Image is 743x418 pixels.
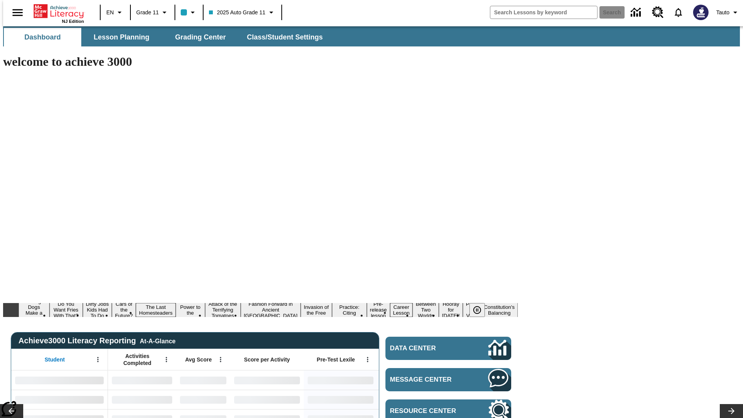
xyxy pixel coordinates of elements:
[6,1,29,24] button: Open side menu
[206,5,279,19] button: Class: 2025 Auto Grade 11, Select your class
[176,390,230,409] div: No Data,
[136,303,176,317] button: Slide 5 The Last Homesteaders
[713,5,743,19] button: Profile/Settings
[162,28,239,46] button: Grading Center
[215,354,226,365] button: Open Menu
[176,370,230,390] div: No Data,
[301,297,332,323] button: Slide 9 The Invasion of the Free CD
[136,9,159,17] span: Grade 11
[19,336,176,345] span: Achieve3000 Literacy Reporting
[205,300,241,320] button: Slide 7 Attack of the Terrifying Tomatoes
[92,354,104,365] button: Open Menu
[244,356,290,363] span: Score per Activity
[385,337,511,360] a: Data Center
[362,354,373,365] button: Open Menu
[83,300,112,320] button: Slide 3 Dirty Jobs Kids Had To Do
[688,2,713,22] button: Select a new avatar
[175,33,226,42] span: Grading Center
[463,300,481,320] button: Slide 15 Point of View
[716,9,729,17] span: Tauto
[469,303,485,317] button: Pause
[490,6,597,19] input: search field
[3,26,740,46] div: SubNavbar
[34,3,84,24] div: Home
[62,19,84,24] span: NJ Edition
[112,353,163,367] span: Activities Completed
[106,9,114,17] span: EN
[647,2,668,23] a: Resource Center, Will open in new tab
[19,297,50,323] button: Slide 1 Diving Dogs Make a Splash
[247,33,323,42] span: Class/Student Settings
[161,354,172,365] button: Open Menu
[668,2,688,22] a: Notifications
[103,5,128,19] button: Language: EN, Select a language
[390,407,465,415] span: Resource Center
[108,370,176,390] div: No Data,
[385,368,511,391] a: Message Center
[3,28,330,46] div: SubNavbar
[626,2,647,23] a: Data Center
[720,404,743,418] button: Lesson carousel, Next
[317,356,355,363] span: Pre-Test Lexile
[112,300,136,320] button: Slide 4 Cars of the Future?
[367,300,390,320] button: Slide 11 Pre-release lesson
[50,300,83,320] button: Slide 2 Do You Want Fries With That?
[108,390,176,409] div: No Data,
[24,33,61,42] span: Dashboard
[390,303,413,317] button: Slide 12 Career Lesson
[439,300,463,320] button: Slide 14 Hooray for Constitution Day!
[83,28,160,46] button: Lesson Planning
[413,300,439,320] button: Slide 13 Between Two Worlds
[4,28,81,46] button: Dashboard
[176,297,205,323] button: Slide 6 Solar Power to the People
[94,33,149,42] span: Lesson Planning
[185,356,212,363] span: Avg Score
[469,303,493,317] div: Pause
[3,55,518,69] h1: welcome to achieve 3000
[34,3,84,19] a: Home
[390,344,462,352] span: Data Center
[45,356,65,363] span: Student
[140,336,175,345] div: At-A-Glance
[178,5,200,19] button: Class color is light blue. Change class color
[241,300,301,320] button: Slide 8 Fashion Forward in Ancient Rome
[390,376,465,384] span: Message Center
[209,9,265,17] span: 2025 Auto Grade 11
[241,28,329,46] button: Class/Student Settings
[133,5,172,19] button: Grade: Grade 11, Select a grade
[481,297,518,323] button: Slide 16 The Constitution's Balancing Act
[332,297,367,323] button: Slide 10 Mixed Practice: Citing Evidence
[693,5,709,20] img: Avatar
